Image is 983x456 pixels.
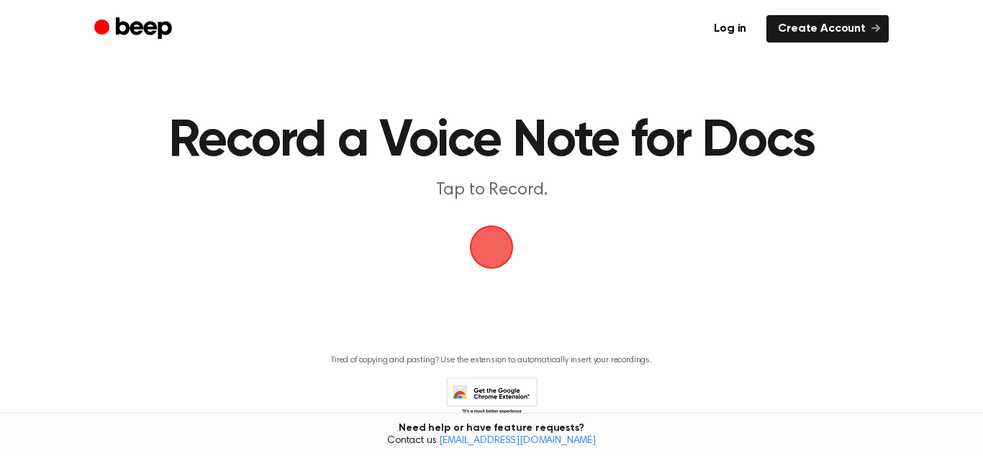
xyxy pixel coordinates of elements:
p: Tap to Record. [215,179,768,202]
img: Beep Logo [470,225,513,269]
h1: Record a Voice Note for Docs [155,115,828,167]
a: Create Account [766,15,889,43]
span: Contact us [9,435,974,448]
a: [EMAIL_ADDRESS][DOMAIN_NAME] [439,436,596,446]
a: Log in [702,15,758,43]
a: Beep [94,15,176,43]
p: Tired of copying and pasting? Use the extension to automatically insert your recordings. [331,355,652,366]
